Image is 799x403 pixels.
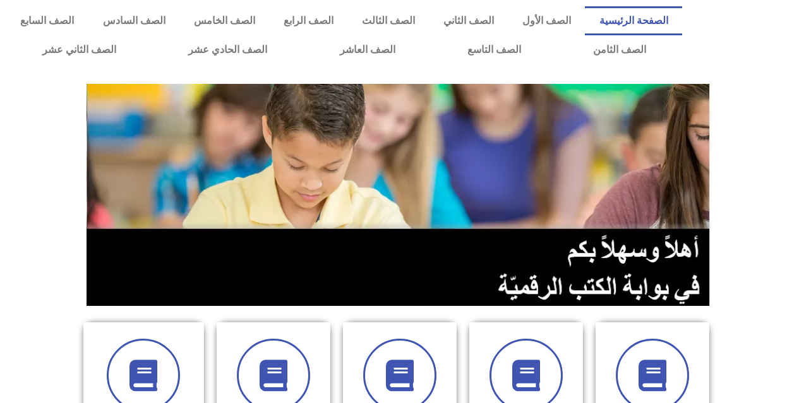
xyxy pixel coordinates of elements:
a: الصف الرابع [269,6,347,35]
a: الصف الخامس [179,6,269,35]
a: الصف الأول [508,6,585,35]
a: الصف الثالث [347,6,429,35]
a: الصفحة الرئيسية [585,6,682,35]
a: الصف الثاني عشر [6,35,152,64]
a: الصف الحادي عشر [152,35,303,64]
a: الصف السابع [6,6,88,35]
a: الصف التاسع [431,35,557,64]
a: الصف العاشر [304,35,431,64]
a: الصف الثامن [557,35,682,64]
a: الصف السادس [88,6,179,35]
a: الصف الثاني [429,6,508,35]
